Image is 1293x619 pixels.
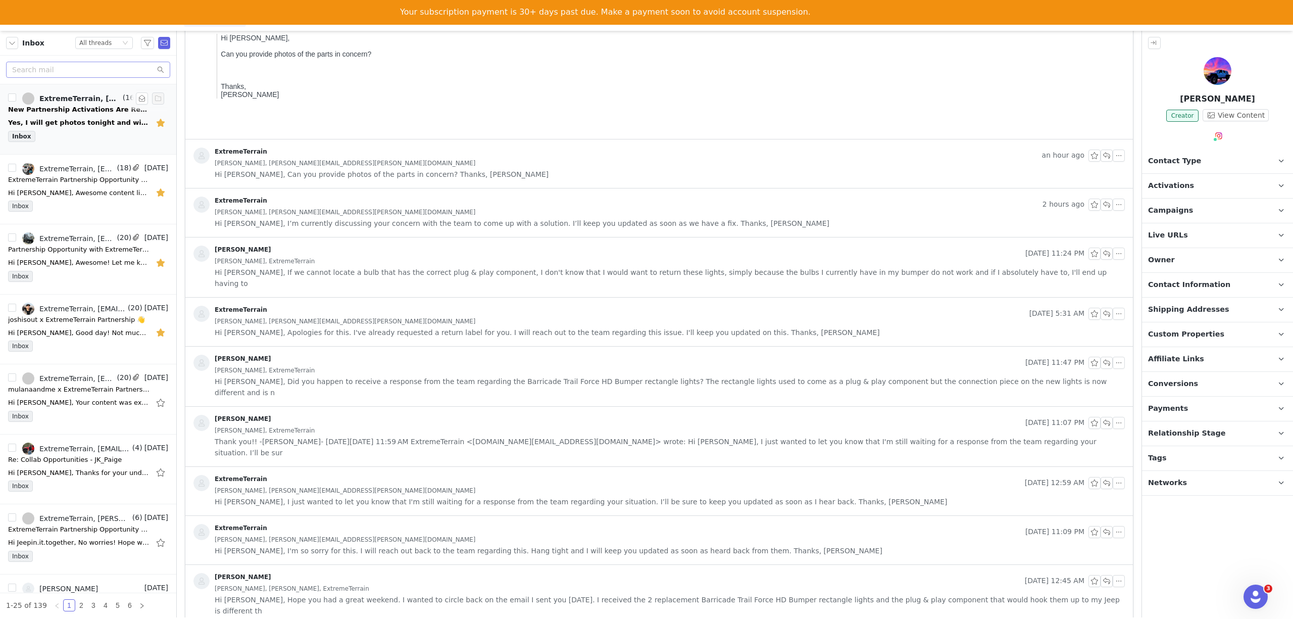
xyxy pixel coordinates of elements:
div: Re: Collab Opportunities - JK_Paige [8,455,122,465]
div: ExtremeTerrain, [EMAIL_ADDRESS][DOMAIN_NAME], ExtremeTerrain [39,305,126,313]
span: Inbox [8,271,33,282]
img: 1d9155a1-6660-4ab1-889f-fa32abf7bcee.jpg [22,303,34,315]
span: Live URLs [1148,230,1188,241]
li: 1 [63,599,75,611]
li: 2 [75,599,87,611]
img: placeholder-contacts.jpeg [193,475,210,491]
span: [PERSON_NAME], [PERSON_NAME][EMAIL_ADDRESS][PERSON_NAME][DOMAIN_NAME] [215,316,476,327]
li: Previous Page [51,599,63,611]
button: View Content [1203,109,1269,121]
img: 15424220-106a-478f-9b44-23ec3a52ff70.jpg [22,443,34,455]
div: [PERSON_NAME] [215,415,271,423]
li: Next Page [136,599,148,611]
span: (4) [130,443,142,453]
span: Networks [1148,478,1187,489]
span: [DATE] 11:07 PM [1025,417,1084,429]
p: Hi [PERSON_NAME], Can you provide photos of the parts in concern? Thanks, [PERSON_NAME] [11,72,911,136]
a: 5 [112,600,123,611]
span: (20) [126,303,142,313]
span: [PERSON_NAME], [PERSON_NAME][EMAIL_ADDRESS][PERSON_NAME][DOMAIN_NAME] [215,158,476,169]
div: Hi Jeepin.it.together, No worries! Hope we can work together soon in the future. Thanks, Kim [8,538,150,548]
span: Thank you!! -[PERSON_NAME]- [DATE][DATE] 11:59 AM ExtremeTerrain <[DOMAIN_NAME][EMAIL_ADDRESS][DO... [215,436,1125,458]
iframe: Intercom live chat [1244,585,1268,609]
img: 321b3e5d-804d-4a6b-a42d-c95a12da624c--s.jpg [22,232,34,245]
span: Inbox [8,481,33,492]
i: icon: search [157,66,164,73]
span: - [4,20,9,30]
a: [PERSON_NAME] [193,355,271,371]
img: instagram.svg [1215,132,1223,140]
span: Payments [1148,403,1188,414]
div: Hi Tati, Your content was excellent—we truly can’t wait to see what you create next! As for the r... [8,398,150,408]
span: Send Email [158,37,170,49]
a: [PERSON_NAME] [22,583,98,595]
span: Contact Information [1148,279,1230,291]
span: Inbox [8,551,33,562]
span: Shipping Addresses [1148,304,1229,315]
div: [PERSON_NAME] [DATE] 11:24 PM[PERSON_NAME], ExtremeTerrain Hi [PERSON_NAME], If we cannot locate ... [185,237,1133,297]
span: Owner [1148,255,1175,266]
font: [PERSON_NAME] [4,20,77,30]
span: 2 hours ago [1042,199,1084,211]
span: [PERSON_NAME], [PERSON_NAME], ExtremeTerrain [215,583,369,594]
a: 1 [64,600,75,611]
a: 6 [124,600,135,611]
a: ExtremeTerrain [193,197,267,213]
a: 2 [76,600,87,611]
div: Hi Madison, Awesome content list. Looking forward to it! Thanks, Kim [8,188,150,198]
a: [PERSON_NAME] [193,246,271,262]
div: [PERSON_NAME] [DATE] 11:07 PM[PERSON_NAME], ExtremeTerrain Thank you!! -[PERSON_NAME]- [DATE][DAT... [185,407,1133,466]
span: Relationship Stage [1148,428,1226,439]
a: ExtremeTerrain, [EMAIL_ADDRESS][DOMAIN_NAME], ExtremeTerrain [22,443,130,455]
div: Hi Paige, Thanks for your understanding. Thanks again, Kim [8,468,150,478]
div: ExtremeTerrain [DATE] 11:09 PM[PERSON_NAME], [PERSON_NAME][EMAIL_ADDRESS][PERSON_NAME][DOMAIN_NAM... [185,516,1133,564]
span: Hi [PERSON_NAME], Hope you had a great weekend. I wanted to circle back on the email I sent you [... [215,594,1125,616]
div: ExtremeTerrain, [PERSON_NAME], [PERSON_NAME], ExtremeTerrain [39,94,121,103]
li: 5 [112,599,124,611]
img: e2763a08-57ae-48be-9060-f709de4d76df--s.jpg [22,583,34,595]
img: b1e48b89-459c-4b5e-99d7-2d907e39b359.jpg [22,163,34,175]
span: Inbox [22,38,44,49]
div: [PERSON_NAME] [215,355,271,363]
span: an hour ago [1042,150,1084,162]
div: ExtremeTerrain [DATE] 5:31 AM[PERSON_NAME], [PERSON_NAME][EMAIL_ADDRESS][PERSON_NAME][DOMAIN_NAME... [185,298,1133,346]
div: ExtremeTerrain, [EMAIL_ADDRESS][DOMAIN_NAME], ExtremeTerrain [39,374,115,383]
div: Hi Josh, Good day! Not much has changed since we last spoke. If you’re looking for any specific p... [8,328,150,338]
i: icon: left [54,603,60,609]
span: Inbox [8,341,33,352]
span: Hi [PERSON_NAME], Did you happen to receive a response from the team regarding the Barricade Trai... [215,376,1125,398]
div: ExtremeTerrain [215,475,267,483]
div: [PERSON_NAME] [39,585,98,593]
span: Affiliate Links [1148,354,1204,365]
div: ExtremeTerrain, [PERSON_NAME][EMAIL_ADDRESS][DOMAIN_NAME], ExtremeTerrain [39,514,130,522]
span: (18) [115,163,131,173]
a: [PERSON_NAME] [193,415,271,431]
div: ExtremeTerrain [215,524,267,532]
div: [PERSON_NAME] [DATE] 11:47 PM[PERSON_NAME], ExtremeTerrain Hi [PERSON_NAME], Did you happen to re... [185,347,1133,406]
li: 6 [124,599,136,611]
div: Hi Jarred, Awesome! Let me know if you need any help. Thanks, Kim [8,258,150,268]
div: ExtremeTerrain [215,148,267,156]
span: (20) [115,372,131,383]
img: placeholder-contacts.jpeg [193,355,210,371]
input: Search mail [6,62,170,78]
div: Your subscription payment is 30+ days past due. Make a payment soon to avoid account suspension. [400,7,811,17]
div: [PERSON_NAME] [215,573,271,581]
img: placeholder-contacts.jpeg [193,415,210,431]
div: Partnership Opportunity with ExtremeTerrain 🚙vahnzr [8,245,150,255]
img: placeholder-contacts.jpeg [193,306,210,322]
img: Danielle Melson [1204,57,1231,85]
a: ExtremeTerrain, [EMAIL_ADDRESS][DOMAIN_NAME], ExtremeTerrain [22,232,115,245]
a: ExtremeTerrain, [PERSON_NAME][EMAIL_ADDRESS][DOMAIN_NAME], ExtremeTerrain [22,512,130,525]
div: Yes, I will get photos tonight and will send them your way. -Danielle Melson- On Wed, Oct 1, 2025... [8,118,150,128]
span: Tags [1148,453,1167,464]
span: [PERSON_NAME], [PERSON_NAME][EMAIL_ADDRESS][PERSON_NAME][DOMAIN_NAME] [215,534,476,545]
img: placeholder-contacts.jpeg [193,246,210,262]
span: [PERSON_NAME], [PERSON_NAME][EMAIL_ADDRESS][PERSON_NAME][DOMAIN_NAME] [215,207,476,218]
span: Custom Properties [1148,329,1224,340]
img: placeholder-contacts.jpeg [193,197,210,213]
li: 4 [100,599,112,611]
a: [PERSON_NAME] [193,573,271,589]
div: New Partnership Activations Are Ready! 📸🎥 pvmt_queen [8,105,150,115]
span: Creator [1166,110,1199,122]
